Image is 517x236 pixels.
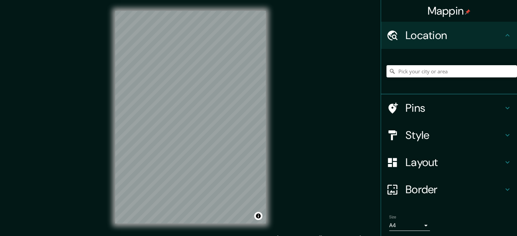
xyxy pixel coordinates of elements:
h4: Style [406,128,503,142]
div: A4 [389,220,430,231]
div: Pins [381,94,517,122]
div: Border [381,176,517,203]
h4: Mappin [428,4,471,18]
h4: Location [406,29,503,42]
div: Location [381,22,517,49]
div: Layout [381,149,517,176]
h4: Layout [406,156,503,169]
h4: Pins [406,101,503,115]
label: Size [389,214,396,220]
input: Pick your city or area [386,65,517,77]
button: Toggle attribution [254,212,262,220]
img: pin-icon.png [465,9,470,15]
div: Style [381,122,517,149]
h4: Border [406,183,503,196]
canvas: Map [115,11,266,223]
